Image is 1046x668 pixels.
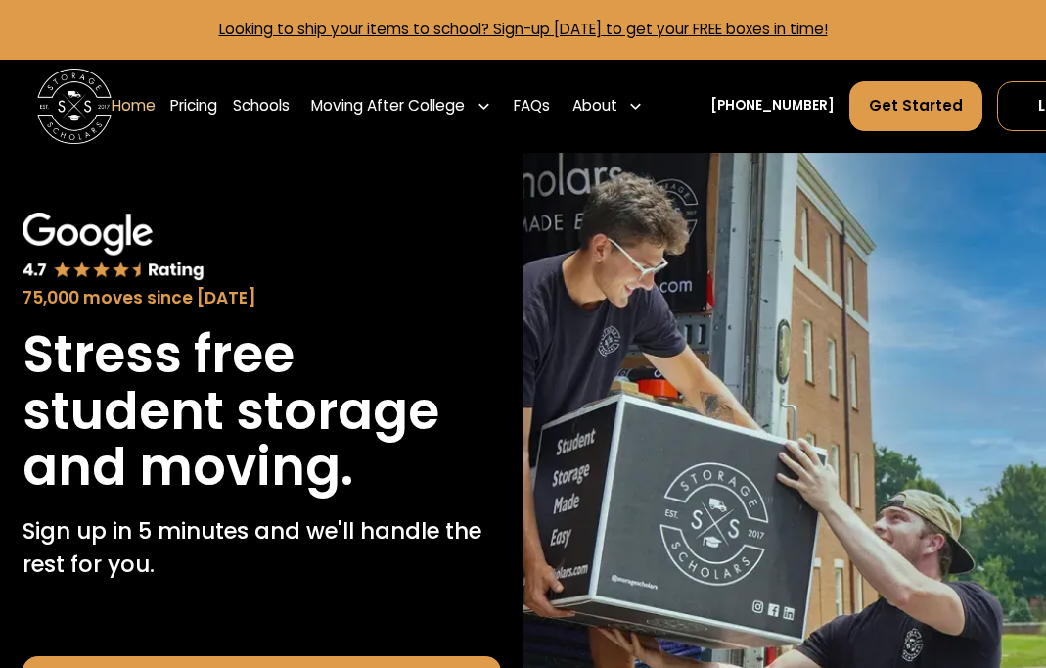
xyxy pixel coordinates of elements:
a: Schools [233,80,290,132]
div: Moving After College [304,80,499,132]
a: Get Started [849,81,982,131]
img: Google 4.7 star rating [23,213,205,282]
div: About [565,80,651,132]
a: [PHONE_NUMBER] [710,96,835,116]
div: Moving After College [311,95,465,118]
a: Pricing [170,80,217,132]
div: About [572,95,617,118]
p: Sign up in 5 minutes and we'll handle the rest for you. [23,514,501,582]
a: FAQs [514,80,550,132]
div: 75,000 moves since [DATE] [23,286,501,311]
img: Storage Scholars main logo [37,69,112,143]
a: Looking to ship your items to school? Sign-up [DATE] to get your FREE boxes in time! [219,19,828,39]
h1: Stress free student storage and moving. [23,326,501,496]
a: Home [112,80,156,132]
a: home [37,69,112,143]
